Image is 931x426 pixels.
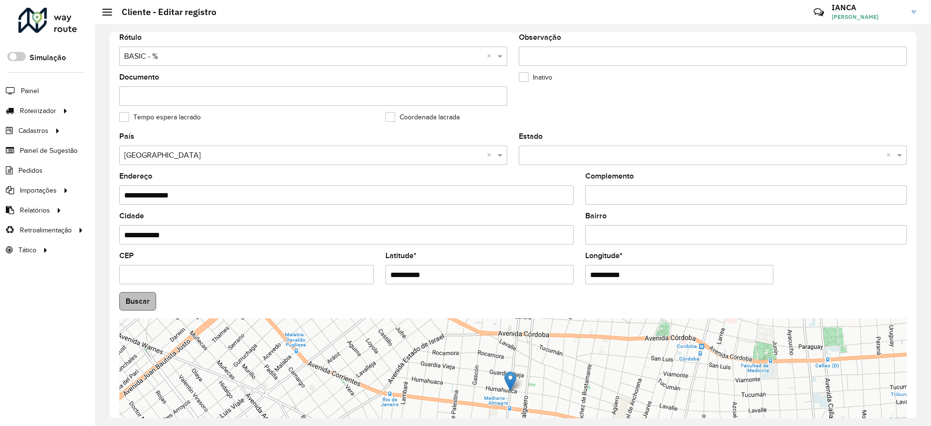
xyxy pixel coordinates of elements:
span: Clear all [487,149,495,161]
h3: IANCA [832,3,904,12]
span: Tático [18,245,36,255]
span: Cadastros [18,126,48,136]
label: Longitude [585,250,623,262]
label: Simulação [30,52,66,64]
label: Bairro [585,210,607,222]
label: Rótulo [119,32,142,43]
label: CEP [119,250,134,262]
label: Latitude [385,250,417,262]
label: Endereço [119,170,152,182]
label: Complemento [585,170,634,182]
span: Clear all [886,149,895,161]
span: Painel [21,86,39,96]
span: Roteirizador [20,106,56,116]
span: Importações [20,185,57,196]
label: Inativo [519,72,552,82]
button: Buscar [119,292,156,311]
label: Tempo espera lacrado [119,112,201,122]
label: Coordenada lacrada [385,112,460,122]
img: Marker [504,371,516,391]
a: Contato Rápido [808,2,829,23]
label: Observação [519,32,561,43]
span: Pedidos [18,165,43,176]
label: Estado [519,131,543,142]
h2: Cliente - Editar registro [112,7,216,17]
span: Retroalimentação [20,225,72,235]
span: Painel de Sugestão [20,146,78,156]
label: Cidade [119,210,144,222]
span: Clear all [487,50,495,62]
label: País [119,131,134,142]
label: Documento [119,71,159,83]
span: Relatórios [20,205,50,215]
span: [PERSON_NAME] [832,13,904,21]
